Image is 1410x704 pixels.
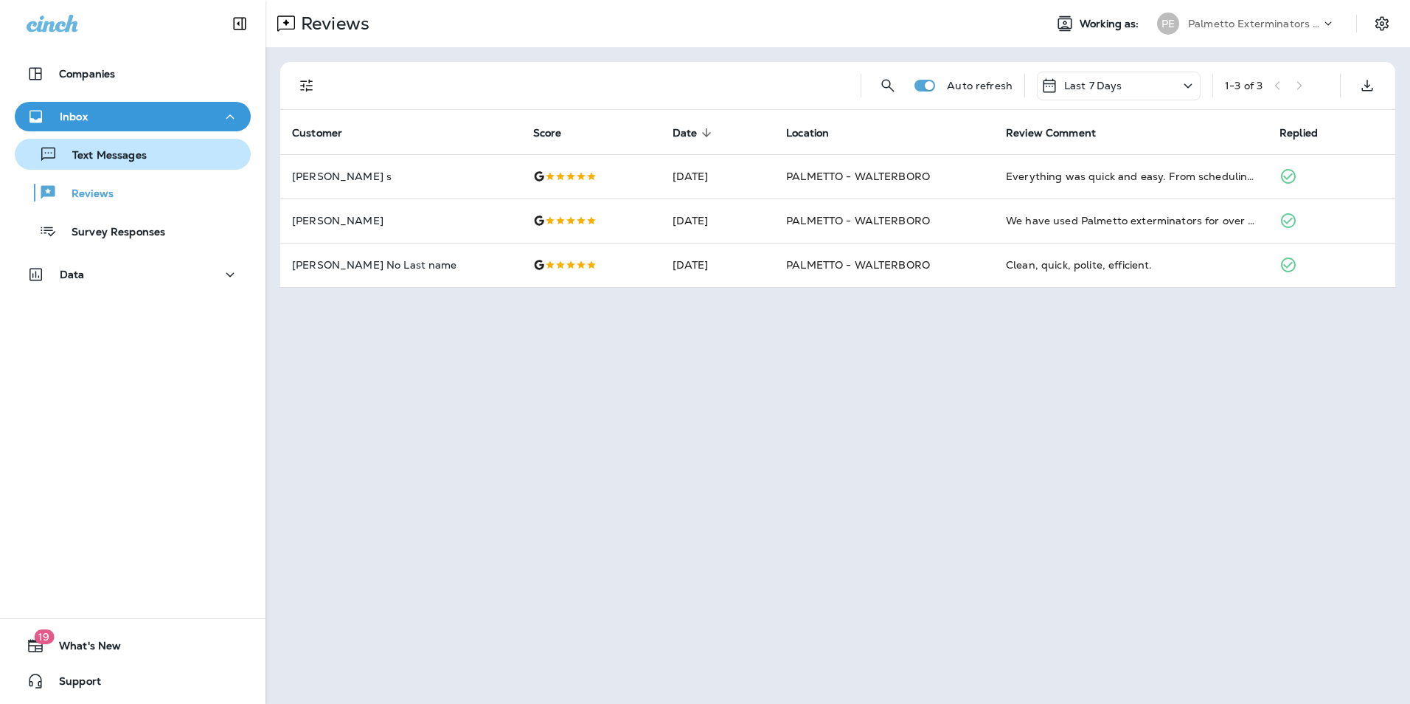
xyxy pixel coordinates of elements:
p: Inbox [60,111,88,122]
p: [PERSON_NAME] s [292,170,510,182]
p: Text Messages [58,149,147,163]
td: [DATE] [661,243,775,287]
span: PALMETTO - WALTERBORO [786,214,930,227]
span: Review Comment [1006,126,1115,139]
div: Clean, quick, polite, efficient. [1006,258,1256,272]
td: [DATE] [661,199,775,243]
button: Support [15,666,251,696]
p: Palmetto Exterminators LLC [1188,18,1321,30]
p: Data [60,269,85,280]
span: Review Comment [1006,127,1096,139]
button: Companies [15,59,251,89]
span: Location [786,126,848,139]
span: PALMETTO - WALTERBORO [786,258,930,272]
button: Search Reviews [873,71,903,100]
p: Companies [59,68,115,80]
p: Last 7 Days [1064,80,1122,92]
div: Everything was quick and easy. From scheduling to paying the bill, it was a smooth process. Kevin... [1006,169,1256,184]
p: [PERSON_NAME] [292,215,510,227]
button: Collapse Sidebar [219,9,260,38]
span: What's New [44,640,121,658]
button: Text Messages [15,139,251,170]
span: Customer [292,127,342,139]
div: We have used Palmetto exterminators for over 20 years and have been pleased with their services. ... [1006,213,1256,228]
button: Export as CSV [1352,71,1382,100]
button: Reviews [15,177,251,208]
p: Reviews [57,187,114,201]
span: Score [533,127,562,139]
button: Filters [292,71,322,100]
p: Auto refresh [947,80,1013,92]
span: 19 [34,629,54,644]
span: Customer [292,126,361,139]
div: 1 - 3 of 3 [1225,80,1263,92]
span: Replied [1279,127,1318,139]
button: 19What's New [15,631,251,660]
td: [DATE] [661,154,775,199]
button: Survey Responses [15,215,251,246]
button: Data [15,260,251,289]
span: Location [786,127,829,139]
span: Score [533,126,581,139]
span: Date [673,127,698,139]
span: Date [673,126,717,139]
p: Reviews [295,13,369,35]
span: Working as: [1080,18,1142,30]
p: [PERSON_NAME] No Last name [292,259,510,271]
span: Replied [1279,126,1337,139]
span: PALMETTO - WALTERBORO [786,170,930,183]
span: Support [44,675,101,693]
div: PE [1157,13,1179,35]
button: Settings [1369,10,1395,37]
button: Inbox [15,102,251,131]
p: Survey Responses [57,226,165,240]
